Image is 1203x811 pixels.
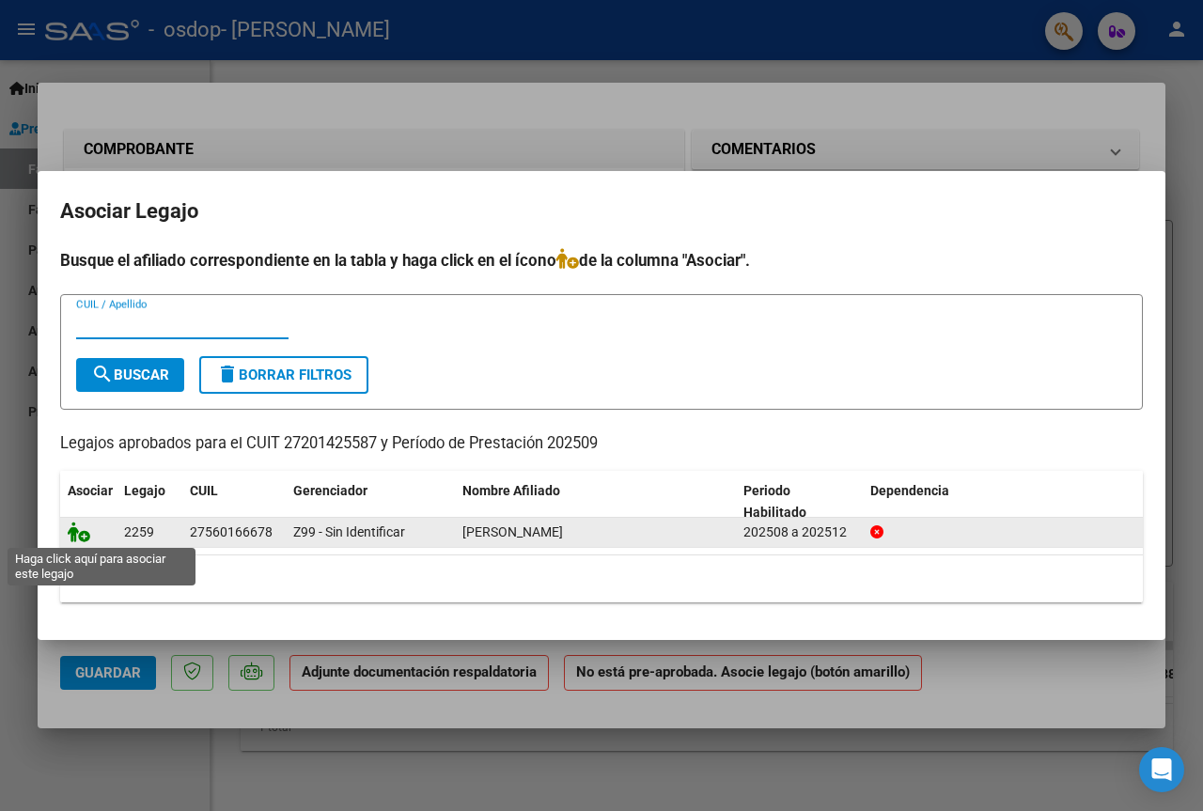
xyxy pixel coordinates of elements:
[736,471,863,533] datatable-header-cell: Periodo Habilitado
[117,471,182,533] datatable-header-cell: Legajo
[1139,747,1184,792] div: Open Intercom Messenger
[455,471,736,533] datatable-header-cell: Nombre Afiliado
[293,483,367,498] span: Gerenciador
[216,363,239,385] mat-icon: delete
[743,522,855,543] div: 202508 a 202512
[91,363,114,385] mat-icon: search
[870,483,949,498] span: Dependencia
[60,194,1143,229] h2: Asociar Legajo
[216,367,352,383] span: Borrar Filtros
[462,524,563,539] span: ACOSTA EMILIA
[743,483,806,520] span: Periodo Habilitado
[68,483,113,498] span: Asociar
[124,524,154,539] span: 2259
[124,483,165,498] span: Legajo
[293,524,405,539] span: Z99 - Sin Identificar
[199,356,368,394] button: Borrar Filtros
[60,432,1143,456] p: Legajos aprobados para el CUIT 27201425587 y Período de Prestación 202509
[76,358,184,392] button: Buscar
[462,483,560,498] span: Nombre Afiliado
[60,248,1143,273] h4: Busque el afiliado correspondiente en la tabla y haga click en el ícono de la columna "Asociar".
[190,483,218,498] span: CUIL
[60,471,117,533] datatable-header-cell: Asociar
[190,522,273,543] div: 27560166678
[182,471,286,533] datatable-header-cell: CUIL
[286,471,455,533] datatable-header-cell: Gerenciador
[863,471,1144,533] datatable-header-cell: Dependencia
[91,367,169,383] span: Buscar
[60,555,1143,602] div: 1 registros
